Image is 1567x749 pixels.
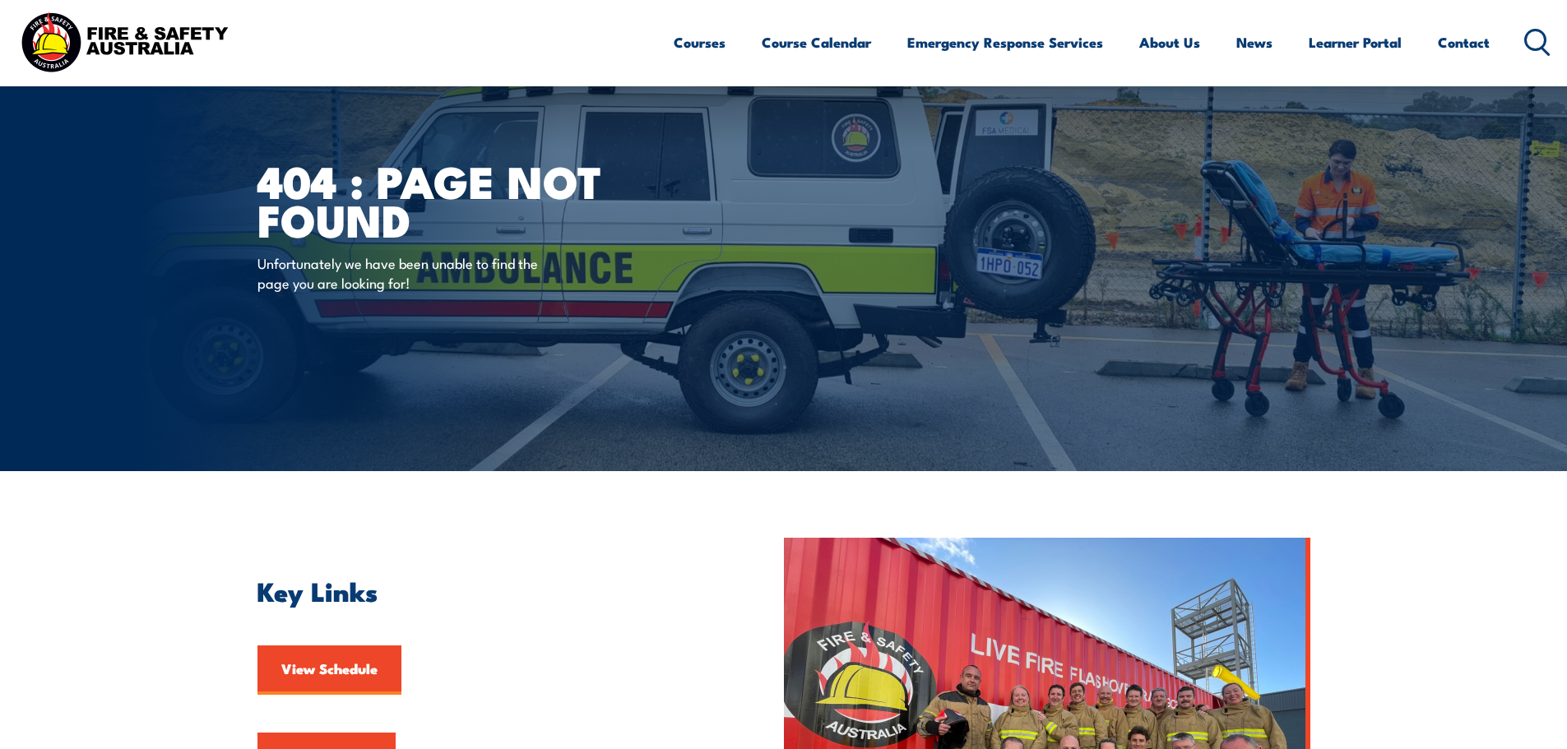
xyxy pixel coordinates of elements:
a: Course Calendar [762,21,871,64]
a: About Us [1139,21,1200,64]
a: Learner Portal [1309,21,1402,64]
a: Contact [1438,21,1490,64]
p: Unfortunately we have been unable to find the page you are looking for! [257,253,558,292]
a: Emergency Response Services [907,21,1103,64]
a: Courses [674,21,726,64]
h2: Key Links [257,579,708,602]
a: News [1236,21,1273,64]
a: View Schedule [257,645,401,695]
h1: 404 : Page Not Found [257,161,664,238]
